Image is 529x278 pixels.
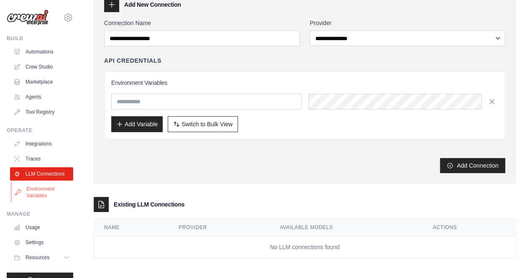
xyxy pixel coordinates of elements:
a: Traces [10,152,73,166]
label: Provider [310,19,506,27]
h3: Add New Connection [124,0,181,9]
span: Switch to Bulk View [181,120,233,128]
h4: API Credentials [104,56,161,65]
img: Logo [7,10,49,26]
a: LLM Connections [10,167,73,181]
span: Resources [26,254,49,261]
label: Connection Name [104,19,300,27]
a: Automations [10,45,73,59]
a: Integrations [10,137,73,150]
div: Build [7,35,73,42]
button: Add Connection [440,158,505,173]
th: Provider [169,219,270,236]
th: Available Models [270,219,423,236]
td: No LLM connections found [94,236,515,258]
a: Agents [10,90,73,104]
a: Crew Studio [10,60,73,74]
button: Resources [10,251,73,264]
a: Usage [10,221,73,234]
button: Add Variable [111,116,163,132]
a: Marketplace [10,75,73,89]
a: Environment Variables [11,182,74,202]
a: Tool Registry [10,105,73,119]
div: Operate [7,127,73,134]
th: Name [94,219,169,236]
h3: Environment Variables [111,79,498,87]
h3: Existing LLM Connections [114,200,184,209]
a: Settings [10,236,73,249]
div: Manage [7,211,73,217]
button: Switch to Bulk View [168,116,238,132]
th: Actions [423,219,515,236]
